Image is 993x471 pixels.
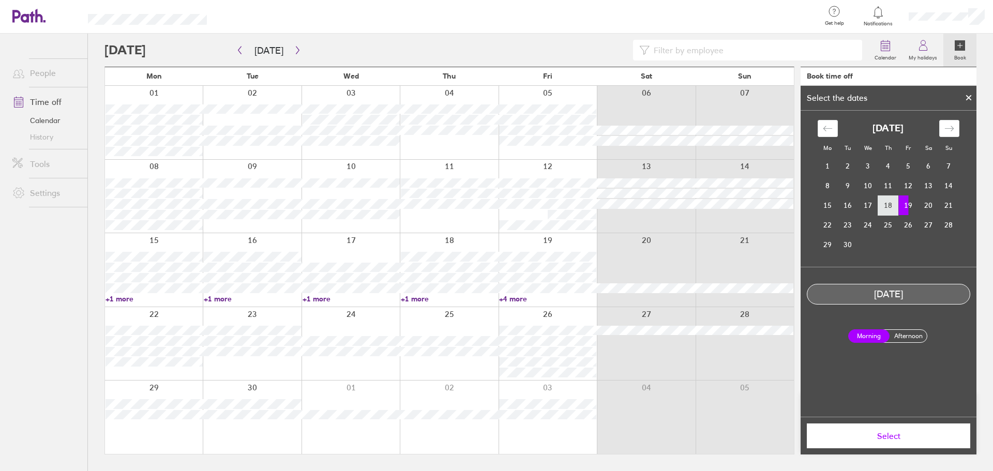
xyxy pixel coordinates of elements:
[247,72,259,80] span: Tue
[818,235,838,254] td: Monday, September 29, 2025
[650,40,856,60] input: Filter by employee
[878,215,898,235] td: Thursday, September 25, 2025
[919,215,939,235] td: Saturday, September 27, 2025
[4,112,87,129] a: Calendar
[919,195,939,215] td: Saturday, September 20, 2025
[878,156,898,176] td: Thursday, September 4, 2025
[343,72,359,80] span: Wed
[738,72,751,80] span: Sun
[868,52,902,61] label: Calendar
[543,72,552,80] span: Fri
[948,52,972,61] label: Book
[939,215,959,235] td: Sunday, September 28, 2025
[818,156,838,176] td: Monday, September 1, 2025
[898,195,919,215] td: Selected. Friday, September 19, 2025
[838,215,858,235] td: Tuesday, September 23, 2025
[807,423,970,448] button: Select
[939,156,959,176] td: Sunday, September 7, 2025
[898,215,919,235] td: Friday, September 26, 2025
[806,111,971,267] div: Calendar
[641,72,652,80] span: Sat
[906,144,911,151] small: Fr
[818,195,838,215] td: Monday, September 15, 2025
[807,72,853,80] div: Book time off
[443,72,456,80] span: Thu
[807,289,970,300] div: [DATE]
[939,120,959,137] div: Move forward to switch to the next month.
[943,34,976,67] a: Book
[818,20,851,26] span: Get help
[814,431,963,440] span: Select
[925,144,932,151] small: Sa
[858,156,878,176] td: Wednesday, September 3, 2025
[838,235,858,254] td: Tuesday, September 30, 2025
[818,176,838,195] td: Monday, September 8, 2025
[838,156,858,176] td: Tuesday, September 2, 2025
[868,34,902,67] a: Calendar
[146,72,162,80] span: Mon
[898,176,919,195] td: Friday, September 12, 2025
[878,195,898,215] td: Thursday, September 18, 2025
[4,92,87,112] a: Time off
[4,154,87,174] a: Tools
[818,120,838,137] div: Move backward to switch to the previous month.
[4,63,87,83] a: People
[939,195,959,215] td: Sunday, September 21, 2025
[4,129,87,145] a: History
[499,294,596,303] a: +4 more
[246,42,292,59] button: [DATE]
[862,21,895,27] span: Notifications
[858,195,878,215] td: Wednesday, September 17, 2025
[919,176,939,195] td: Saturday, September 13, 2025
[858,176,878,195] td: Wednesday, September 10, 2025
[887,330,929,342] label: Afternoon
[801,93,874,102] div: Select the dates
[902,34,943,67] a: My holidays
[945,144,952,151] small: Su
[885,144,892,151] small: Th
[204,294,301,303] a: +1 more
[845,144,851,151] small: Tu
[818,215,838,235] td: Monday, September 22, 2025
[848,329,890,343] label: Morning
[4,183,87,203] a: Settings
[878,176,898,195] td: Thursday, September 11, 2025
[106,294,203,303] a: +1 more
[919,156,939,176] td: Saturday, September 6, 2025
[864,144,872,151] small: We
[823,144,832,151] small: Mo
[898,156,919,176] td: Friday, September 5, 2025
[303,294,400,303] a: +1 more
[838,195,858,215] td: Tuesday, September 16, 2025
[902,52,943,61] label: My holidays
[858,215,878,235] td: Wednesday, September 24, 2025
[939,176,959,195] td: Sunday, September 14, 2025
[872,123,904,134] strong: [DATE]
[862,5,895,27] a: Notifications
[838,176,858,195] td: Tuesday, September 9, 2025
[401,294,498,303] a: +1 more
